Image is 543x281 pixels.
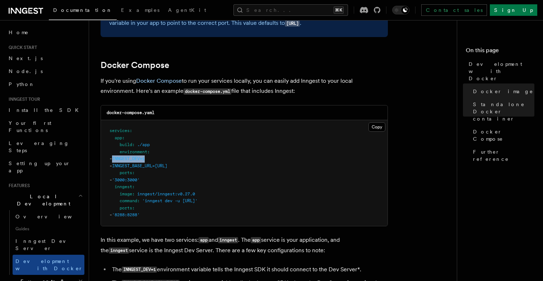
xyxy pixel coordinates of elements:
[110,156,112,161] span: -
[6,52,84,65] a: Next.js
[13,210,84,223] a: Overview
[218,237,238,243] code: inngest
[117,2,164,19] a: Examples
[120,198,137,203] span: command
[120,191,132,196] span: image
[112,163,167,168] span: INNGEST_BASE_URL=[URL]
[109,248,129,254] code: inngest
[101,60,169,70] a: Docker Compose
[136,77,182,84] a: Docker Compose
[9,68,43,74] span: Node.js
[473,148,534,163] span: Further reference
[6,78,84,91] a: Python
[6,210,84,275] div: Local Development
[115,135,122,140] span: app
[9,81,35,87] span: Python
[137,191,195,196] span: inngest/inngest:v0.27.0
[120,170,132,175] span: ports
[392,6,409,14] button: Toggle dark mode
[110,177,112,182] span: -
[9,55,43,61] span: Next.js
[115,184,132,189] span: inngest
[120,205,132,210] span: ports
[112,177,140,182] span: '3000:3000'
[110,264,388,275] li: The environment variable tells the Inngest SDK it should connect to the Dev Server*.
[6,190,84,210] button: Local Development
[6,96,40,102] span: Inngest tour
[15,238,77,251] span: Inngest Dev Server
[368,122,385,132] button: Copy
[490,4,537,16] a: Sign Up
[110,128,130,133] span: services
[110,163,112,168] span: -
[473,88,533,95] span: Docker image
[142,198,198,203] span: 'inngest dev -u [URL]'
[120,149,147,154] span: environment
[421,4,487,16] a: Contact sales
[137,142,150,147] span: ./app
[466,46,534,58] h4: On this page
[251,237,261,243] code: app
[9,29,29,36] span: Home
[147,149,150,154] span: :
[13,235,84,255] a: Inngest Dev Server
[101,76,388,96] p: If you're using to run your services locally, you can easily add Inngest to your local environmen...
[6,45,37,50] span: Quick start
[107,110,154,115] code: docker-compose.yaml
[9,120,51,133] span: Your first Functions
[110,212,112,217] span: -
[53,7,112,13] span: Documentation
[6,193,78,207] span: Local Development
[15,258,83,271] span: Development with Docker
[15,214,89,219] span: Overview
[122,135,125,140] span: :
[6,183,30,189] span: Features
[334,6,344,14] kbd: ⌘K
[130,128,132,133] span: :
[49,2,117,20] a: Documentation
[469,60,534,82] span: Development with Docker
[112,212,140,217] span: '8288:8288'
[101,235,388,256] p: In this example, we have two services: and . The service is your application, and the service is ...
[122,267,157,273] code: INNGEST_DEV=1
[132,191,135,196] span: :
[6,157,84,177] a: Setting up your app
[470,145,534,166] a: Further reference
[13,255,84,275] a: Development with Docker
[13,223,84,235] span: Guides
[132,205,135,210] span: :
[6,26,84,39] a: Home
[132,170,135,175] span: :
[470,125,534,145] a: Docker Compose
[132,142,135,147] span: :
[120,142,132,147] span: build
[164,2,210,19] a: AgentKit
[6,65,84,78] a: Node.js
[466,58,534,85] a: Development with Docker
[9,107,83,113] span: Install the SDK
[6,137,84,157] a: Leveraging Steps
[9,140,69,153] span: Leveraging Steps
[9,160,70,173] span: Setting up your app
[233,4,348,16] button: Search...⌘K
[137,198,140,203] span: :
[184,89,231,95] code: docker-compose.yml
[470,98,534,125] a: Standalone Docker container
[132,184,135,189] span: :
[6,104,84,117] a: Install the SDK
[285,21,300,27] code: [URL]
[168,7,206,13] span: AgentKit
[199,237,209,243] code: app
[6,117,84,137] a: Your first Functions
[121,7,159,13] span: Examples
[473,128,534,142] span: Docker Compose
[473,101,534,122] span: Standalone Docker container
[470,85,534,98] a: Docker image
[112,156,145,161] span: INNGEST_DEV=1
